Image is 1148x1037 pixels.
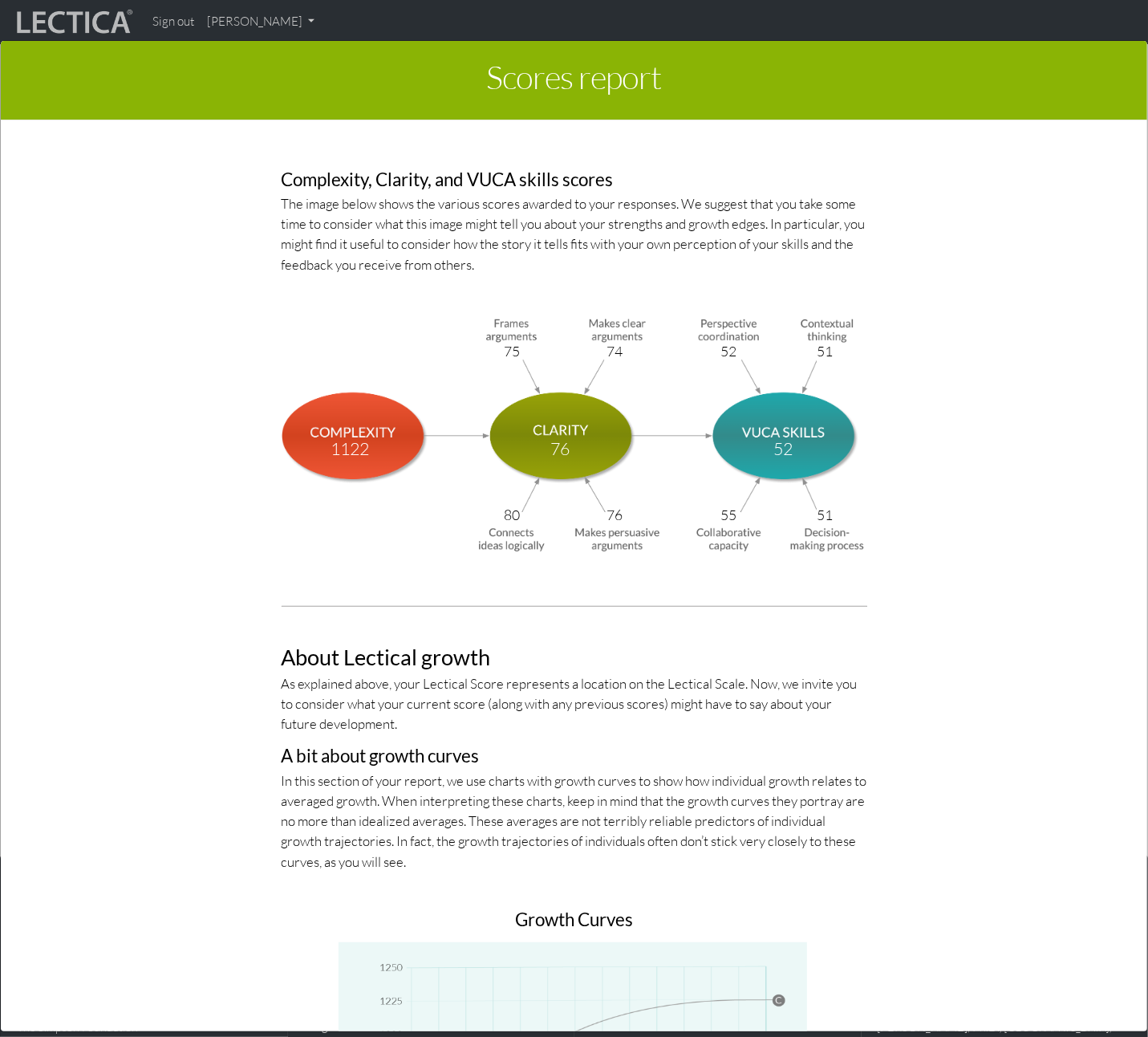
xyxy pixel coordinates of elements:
h3: Growth Curves [282,910,867,930]
h2: About Lectical growth [282,645,867,669]
div: 51 [817,504,833,525]
p: As explained above, your Lectical Score represents a location on the Lectical Scale. Now, we invi... [282,673,867,734]
h1: Scores report [13,53,1135,108]
p: In this section of your report, we use charts with growth curves to show how individual growth re... [282,771,867,872]
div: 1122 [331,436,370,462]
div: 75 [504,340,520,361]
div: 76 [606,504,623,525]
div: 80 [504,504,520,525]
div: 52 [773,436,793,462]
div: 51 [817,340,833,361]
h3: Complexity, Clarity, and VUCA skills scores [282,170,867,190]
div: 74 [606,340,623,361]
div: 76 [550,436,570,462]
img: Lectical, VUCA, & Clarity Scores [282,313,867,555]
p: The image below shows the various scores awarded to your responses. We suggest that you take some... [282,193,867,274]
div: 52 [720,340,736,361]
h3: A bit about growth curves [282,746,867,767]
div: 55 [720,504,736,525]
